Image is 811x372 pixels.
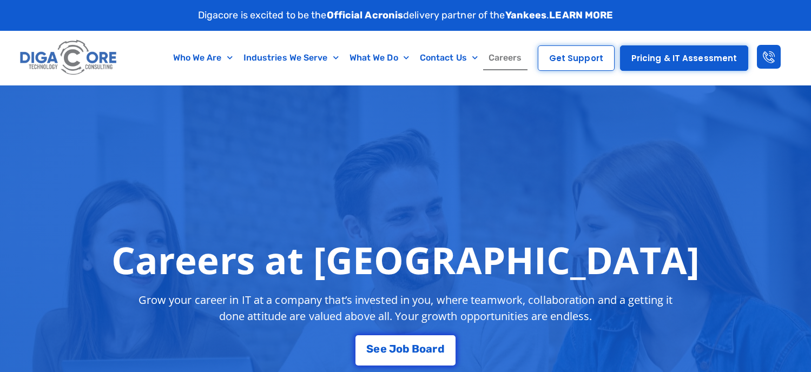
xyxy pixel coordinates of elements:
[631,54,737,62] span: Pricing & IT Assessment
[129,292,683,324] p: Grow your career in IT at a company that’s invested in you, where teamwork, collaboration and a g...
[366,343,373,354] span: S
[111,238,700,281] h1: Careers at [GEOGRAPHIC_DATA]
[327,9,404,21] strong: Official Acronis
[432,343,437,354] span: r
[163,45,532,70] nav: Menu
[483,45,528,70] a: Careers
[419,343,426,354] span: o
[389,343,396,354] span: J
[373,343,380,354] span: e
[168,45,238,70] a: Who We Are
[344,45,414,70] a: What We Do
[412,343,419,354] span: B
[414,45,483,70] a: Contact Us
[17,36,120,79] img: Digacore logo 1
[549,9,613,21] a: LEARN MORE
[438,343,445,354] span: d
[380,343,387,354] span: e
[549,54,603,62] span: Get Support
[403,343,410,354] span: b
[505,9,547,21] strong: Yankees
[538,45,615,71] a: Get Support
[238,45,344,70] a: Industries We Serve
[355,335,455,366] a: See Job Board
[198,8,614,23] p: Digacore is excited to be the delivery partner of the .
[396,343,403,354] span: o
[426,343,432,354] span: a
[620,45,748,71] a: Pricing & IT Assessment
